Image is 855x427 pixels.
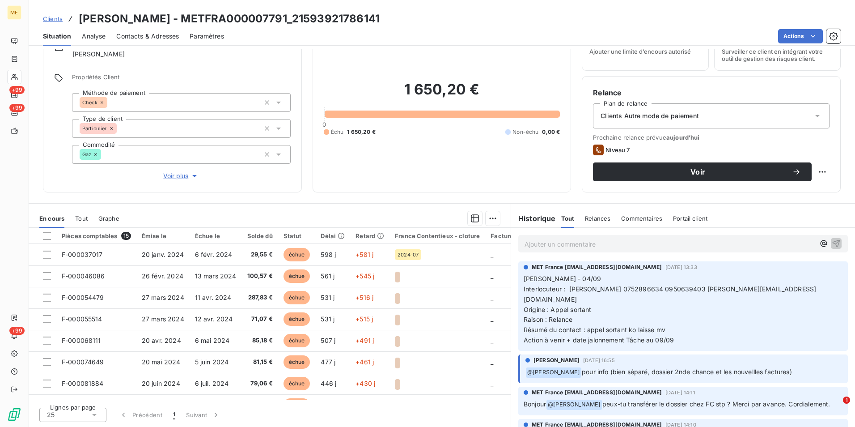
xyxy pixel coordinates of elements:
[583,358,615,363] span: [DATE] 16:55
[491,232,552,239] div: Facture / Echéancier
[62,315,102,323] span: F-000055514
[331,128,344,136] span: Échu
[163,171,199,180] span: Voir plus
[491,294,493,301] span: _
[593,134,830,141] span: Prochaine relance prévue
[72,73,291,86] span: Propriétés Client
[142,251,184,258] span: 20 janv. 2024
[195,272,237,280] span: 13 mars 2024
[195,358,229,366] span: 5 juin 2024
[582,368,792,376] span: pour info (bien séparé, dossier 2nde chance et les nouvellles factures)
[398,252,419,257] span: 2024-07
[284,269,310,283] span: échue
[356,337,374,344] span: +491 j
[284,398,310,412] span: échue
[173,410,175,419] span: 1
[491,358,493,366] span: _
[511,213,556,224] h6: Historique
[722,48,833,62] span: Surveiller ce client en intégrant votre outil de gestion des risques client.
[356,380,375,387] span: +430 j
[195,294,232,301] span: 11 avr. 2024
[72,171,291,181] button: Voir plus
[284,291,310,304] span: échue
[321,315,334,323] span: 531 j
[7,5,21,20] div: ME
[142,337,181,344] span: 20 avr. 2024
[62,358,104,366] span: F-000074649
[75,215,88,222] span: Tout
[321,337,335,344] span: 507 j
[546,400,602,410] span: @ [PERSON_NAME]
[43,32,71,41] span: Situation
[195,337,230,344] span: 6 mai 2024
[9,104,25,112] span: +99
[62,380,104,387] span: F-000081884
[321,251,336,258] span: 598 j
[247,379,273,388] span: 79,06 €
[195,315,233,323] span: 12 avr. 2024
[142,315,184,323] span: 27 mars 2024
[321,294,334,301] span: 531 j
[585,215,610,222] span: Relances
[601,111,699,120] span: Clients Autre mode de paiement
[524,326,665,333] span: Résumé du contact : appel sortant ko laisse mv
[284,232,310,239] div: Statut
[247,315,273,324] span: 71,07 €
[72,50,125,59] span: [PERSON_NAME]
[142,358,181,366] span: 20 mai 2024
[247,358,273,367] span: 81,15 €
[98,215,119,222] span: Graphe
[284,377,310,390] span: échue
[356,358,374,366] span: +461 j
[168,406,181,424] button: 1
[82,100,97,105] span: Check
[542,128,560,136] span: 0,00 €
[284,334,310,347] span: échue
[62,251,103,258] span: F-000037017
[524,275,601,282] span: [PERSON_NAME] - 04/09
[593,87,830,98] h6: Relance
[101,150,108,158] input: Ajouter une valeur
[247,336,273,345] span: 85,18 €
[512,128,538,136] span: Non-échu
[621,215,662,222] span: Commentaires
[43,15,63,22] span: Clients
[322,121,326,128] span: 0
[843,397,850,404] span: 1
[142,272,183,280] span: 26 févr. 2024
[47,410,55,419] span: 25
[142,232,184,239] div: Émise le
[532,389,662,397] span: MET France [EMAIL_ADDRESS][DOMAIN_NAME]
[9,327,25,335] span: +99
[62,272,105,280] span: F-000046086
[491,337,493,344] span: _
[247,293,273,302] span: 287,83 €
[491,272,493,280] span: _
[533,356,580,364] span: [PERSON_NAME]
[62,294,104,301] span: F-000054479
[673,215,707,222] span: Portail client
[43,14,63,23] a: Clients
[321,380,336,387] span: 446 j
[107,98,114,107] input: Ajouter une valeur
[321,232,345,239] div: Délai
[524,316,572,323] span: Raison : Relance
[491,315,493,323] span: _
[181,406,226,424] button: Suivant
[561,215,575,222] span: Tout
[524,306,591,313] span: Origine : Appel sortant
[284,312,310,326] span: échue
[114,406,168,424] button: Précédent
[321,358,335,366] span: 477 j
[195,251,233,258] span: 6 févr. 2024
[121,232,131,240] span: 15
[356,232,384,239] div: Retard
[247,232,273,239] div: Solde dû
[321,272,334,280] span: 561 j
[9,86,25,94] span: +99
[117,124,124,132] input: Ajouter une valeur
[602,400,830,408] span: peux-tu transférer le dossier chez FC stp ? Merci par avance. Cordialement.
[491,380,493,387] span: _
[524,285,816,303] span: Interlocuteur : [PERSON_NAME] 0752896634 0950639403 [PERSON_NAME][EMAIL_ADDRESS][DOMAIN_NAME]
[142,294,184,301] span: 27 mars 2024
